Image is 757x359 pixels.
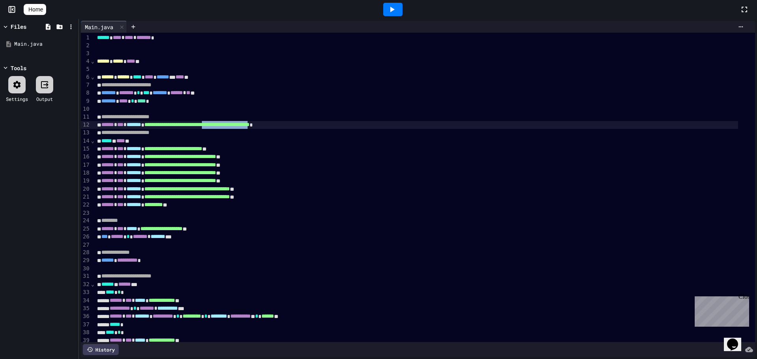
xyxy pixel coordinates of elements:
[81,169,91,177] div: 18
[81,137,91,145] div: 14
[81,73,91,81] div: 6
[14,40,76,48] div: Main.java
[81,241,91,249] div: 27
[6,95,28,102] div: Settings
[81,281,91,288] div: 32
[81,58,91,65] div: 4
[81,97,91,105] div: 9
[81,23,117,31] div: Main.java
[91,58,95,64] span: Fold line
[81,288,91,296] div: 33
[81,225,91,233] div: 25
[81,209,91,217] div: 23
[81,272,91,280] div: 31
[11,22,26,31] div: Files
[81,42,91,50] div: 2
[81,113,91,121] div: 11
[81,257,91,264] div: 29
[81,105,91,113] div: 10
[36,95,53,102] div: Output
[692,293,749,327] iframe: chat widget
[81,217,91,225] div: 24
[81,185,91,193] div: 20
[81,89,91,97] div: 8
[81,161,91,169] div: 17
[81,34,91,42] div: 1
[11,64,26,72] div: Tools
[91,281,95,287] span: Fold line
[81,233,91,241] div: 26
[91,74,95,80] span: Fold line
[81,337,91,344] div: 39
[81,121,91,129] div: 12
[81,321,91,329] div: 37
[81,193,91,201] div: 21
[81,81,91,89] div: 7
[81,201,91,209] div: 22
[81,21,127,33] div: Main.java
[81,297,91,305] div: 34
[81,265,91,273] div: 30
[81,177,91,185] div: 19
[81,312,91,320] div: 36
[24,4,46,15] a: Home
[83,344,119,355] div: History
[91,138,95,144] span: Fold line
[81,65,91,73] div: 5
[81,249,91,257] div: 28
[28,6,43,13] span: Home
[81,153,91,161] div: 16
[81,50,91,58] div: 3
[81,129,91,137] div: 13
[3,3,54,50] div: Chat with us now!Close
[81,145,91,153] div: 15
[724,327,749,351] iframe: chat widget
[81,305,91,312] div: 35
[81,329,91,337] div: 38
